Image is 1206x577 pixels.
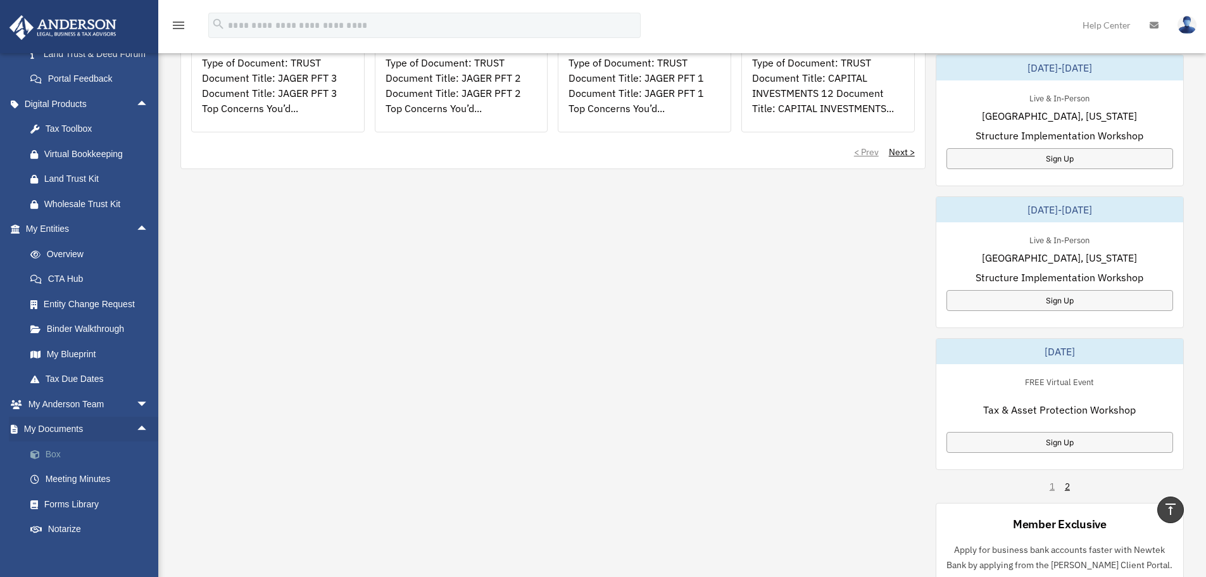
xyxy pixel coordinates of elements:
[889,146,915,158] a: Next >
[44,196,152,212] div: Wholesale Trust Kit
[18,491,168,517] a: Forms Library
[1015,374,1104,388] div: FREE Virtual Event
[6,15,120,40] img: Anderson Advisors Platinum Portal
[375,45,548,144] div: Type of Document: TRUST Document Title: JAGER PFT 2 Document Title: JAGER PFT 2 Top Concerns You’...
[936,55,1183,80] div: [DATE]-[DATE]
[742,45,914,144] div: Type of Document: TRUST Document Title: CAPITAL INVESTMENTS 12 Document Title: CAPITAL INVESTMENT...
[18,117,168,142] a: Tax Toolbox
[18,167,168,192] a: Land Trust Kit
[1163,502,1178,517] i: vertical_align_top
[18,141,168,167] a: Virtual Bookkeeping
[18,41,168,67] a: Land Trust & Deed Forum
[18,191,168,217] a: Wholesale Trust Kit
[9,217,168,242] a: My Entitiesarrow_drop_up
[18,241,168,267] a: Overview
[982,250,1137,265] span: [GEOGRAPHIC_DATA], [US_STATE]
[44,146,152,162] div: Virtual Bookkeeping
[946,148,1173,169] a: Sign Up
[18,517,168,542] a: Notarize
[936,339,1183,364] div: [DATE]
[44,171,152,187] div: Land Trust Kit
[18,341,168,367] a: My Blueprint
[136,391,161,417] span: arrow_drop_down
[982,108,1137,124] span: [GEOGRAPHIC_DATA], [US_STATE]
[946,542,1173,573] p: Apply for business bank accounts faster with Newtek Bank by applying from the [PERSON_NAME] Clien...
[976,128,1143,143] span: Structure Implementation Workshop
[171,18,186,33] i: menu
[9,91,168,117] a: Digital Productsarrow_drop_up
[9,391,168,417] a: My Anderson Teamarrow_drop_down
[1065,480,1070,493] a: 2
[44,121,152,137] div: Tax Toolbox
[1019,232,1100,246] div: Live & In-Person
[936,197,1183,222] div: [DATE]-[DATE]
[9,417,168,442] a: My Documentsarrow_drop_up
[1157,497,1184,523] a: vertical_align_top
[192,45,364,144] div: Type of Document: TRUST Document Title: JAGER PFT 3 Document Title: JAGER PFT 3 Top Concerns You’...
[18,367,168,392] a: Tax Due Dates
[18,291,168,317] a: Entity Change Request
[18,467,168,492] a: Meeting Minutes
[136,417,161,443] span: arrow_drop_up
[136,91,161,117] span: arrow_drop_up
[136,217,161,243] span: arrow_drop_up
[946,432,1173,453] a: Sign Up
[18,441,168,467] a: Box
[558,45,731,144] div: Type of Document: TRUST Document Title: JAGER PFT 1 Document Title: JAGER PFT 1 Top Concerns You’...
[946,290,1173,311] a: Sign Up
[18,317,168,342] a: Binder Walkthrough
[1013,516,1107,532] div: Member Exclusive
[1019,91,1100,104] div: Live & In-Person
[211,17,225,31] i: search
[18,67,168,92] a: Portal Feedback
[983,402,1136,417] span: Tax & Asset Protection Workshop
[976,270,1143,285] span: Structure Implementation Workshop
[171,22,186,33] a: menu
[18,267,168,292] a: CTA Hub
[1178,16,1197,34] img: User Pic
